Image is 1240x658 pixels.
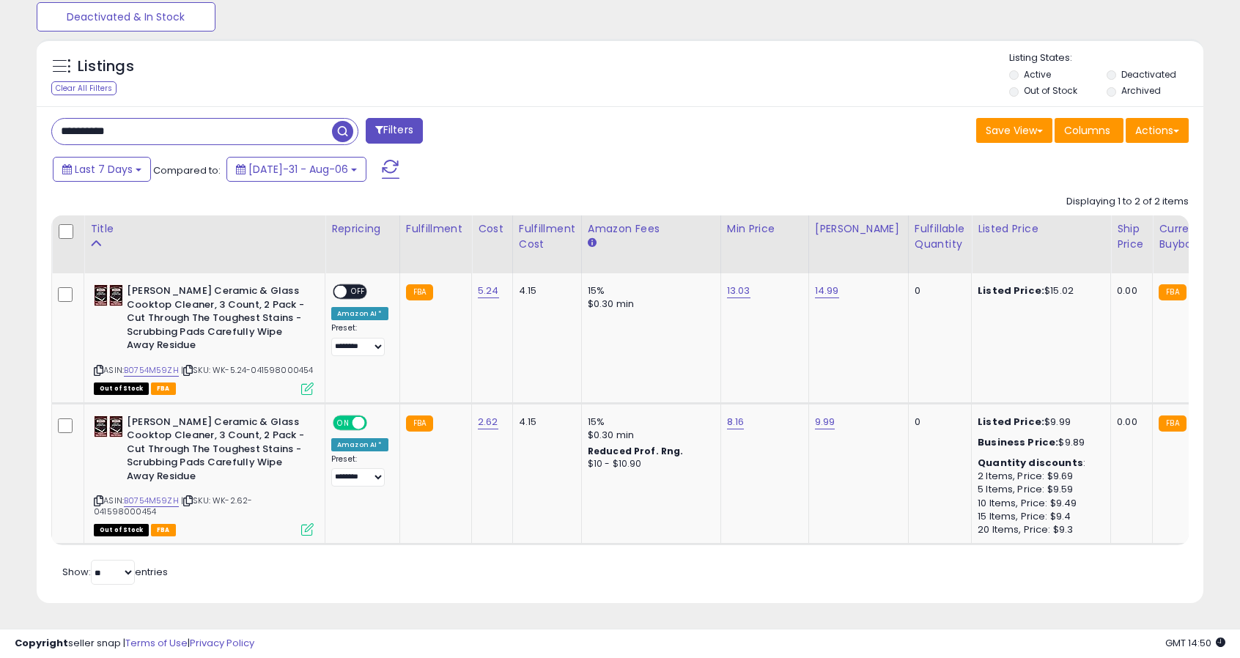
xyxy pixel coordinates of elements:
[978,456,1083,470] b: Quantity discounts
[815,221,902,237] div: [PERSON_NAME]
[978,435,1058,449] b: Business Price:
[331,454,388,487] div: Preset:
[331,307,388,320] div: Amazon AI *
[248,162,348,177] span: [DATE]-31 - Aug-06
[15,636,68,650] strong: Copyright
[331,323,388,356] div: Preset:
[331,221,394,237] div: Repricing
[62,565,168,579] span: Show: entries
[127,284,305,356] b: [PERSON_NAME] Ceramic & Glass Cooktop Cleaner, 3 Count, 2 Pack - Cut Through The Toughest Stains ...
[588,458,709,470] div: $10 - $10.90
[915,221,965,252] div: Fulfillable Quantity
[366,118,423,144] button: Filters
[151,524,176,536] span: FBA
[815,284,839,298] a: 14.99
[124,495,179,507] a: B0754M59ZH
[978,284,1044,297] b: Listed Price:
[94,284,314,393] div: ASIN:
[15,637,254,651] div: seller snap | |
[181,364,314,376] span: | SKU: WK-5.24-041598000454
[153,163,221,177] span: Compared to:
[1064,123,1110,138] span: Columns
[406,284,433,300] small: FBA
[1117,221,1146,252] div: Ship Price
[588,237,597,250] small: Amazon Fees.
[347,286,370,298] span: OFF
[94,495,252,517] span: | SKU: WK-2.62-041598000454
[978,523,1099,536] div: 20 Items, Price: $9.3
[815,415,835,429] a: 9.99
[1024,84,1077,97] label: Out of Stock
[226,157,366,182] button: [DATE]-31 - Aug-06
[406,221,465,237] div: Fulfillment
[588,284,709,297] div: 15%
[978,470,1099,483] div: 2 Items, Price: $9.69
[588,221,715,237] div: Amazon Fees
[1121,84,1161,97] label: Archived
[727,415,745,429] a: 8.16
[94,415,123,437] img: 513DHD-RSaL._SL40_.jpg
[588,445,684,457] b: Reduced Prof. Rng.
[978,221,1104,237] div: Listed Price
[124,364,179,377] a: B0754M59ZH
[727,221,802,237] div: Min Price
[75,162,133,177] span: Last 7 Days
[588,429,709,442] div: $0.30 min
[94,382,149,395] span: All listings that are currently out of stock and unavailable for purchase on Amazon
[94,415,314,535] div: ASIN:
[1159,415,1186,432] small: FBA
[588,297,709,311] div: $0.30 min
[51,81,117,95] div: Clear All Filters
[125,636,188,650] a: Terms of Use
[127,415,305,487] b: [PERSON_NAME] Ceramic & Glass Cooktop Cleaner, 3 Count, 2 Pack - Cut Through The Toughest Stains ...
[978,497,1099,510] div: 10 Items, Price: $9.49
[1159,284,1186,300] small: FBA
[406,415,433,432] small: FBA
[978,436,1099,449] div: $9.89
[90,221,319,237] div: Title
[1121,68,1176,81] label: Deactivated
[1117,415,1141,429] div: 0.00
[94,284,123,306] img: 513DHD-RSaL._SL40_.jpg
[519,221,575,252] div: Fulfillment Cost
[1009,51,1203,65] p: Listing States:
[519,415,570,429] div: 4.15
[1055,118,1123,143] button: Columns
[1159,221,1234,252] div: Current Buybox Price
[1126,118,1189,143] button: Actions
[978,456,1099,470] div: :
[1066,195,1189,209] div: Displaying 1 to 2 of 2 items
[478,284,499,298] a: 5.24
[978,415,1099,429] div: $9.99
[588,415,709,429] div: 15%
[978,284,1099,297] div: $15.02
[334,416,353,429] span: ON
[978,510,1099,523] div: 15 Items, Price: $9.4
[478,415,498,429] a: 2.62
[519,284,570,297] div: 4.15
[37,2,215,32] button: Deactivated & In Stock
[53,157,151,182] button: Last 7 Days
[478,221,506,237] div: Cost
[978,415,1044,429] b: Listed Price:
[78,56,134,77] h5: Listings
[976,118,1052,143] button: Save View
[1117,284,1141,297] div: 0.00
[978,483,1099,496] div: 5 Items, Price: $9.59
[915,415,960,429] div: 0
[915,284,960,297] div: 0
[331,438,388,451] div: Amazon AI *
[1024,68,1051,81] label: Active
[727,284,750,298] a: 13.03
[1165,636,1225,650] span: 2025-08-14 14:50 GMT
[190,636,254,650] a: Privacy Policy
[94,524,149,536] span: All listings that are currently out of stock and unavailable for purchase on Amazon
[365,416,388,429] span: OFF
[151,382,176,395] span: FBA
